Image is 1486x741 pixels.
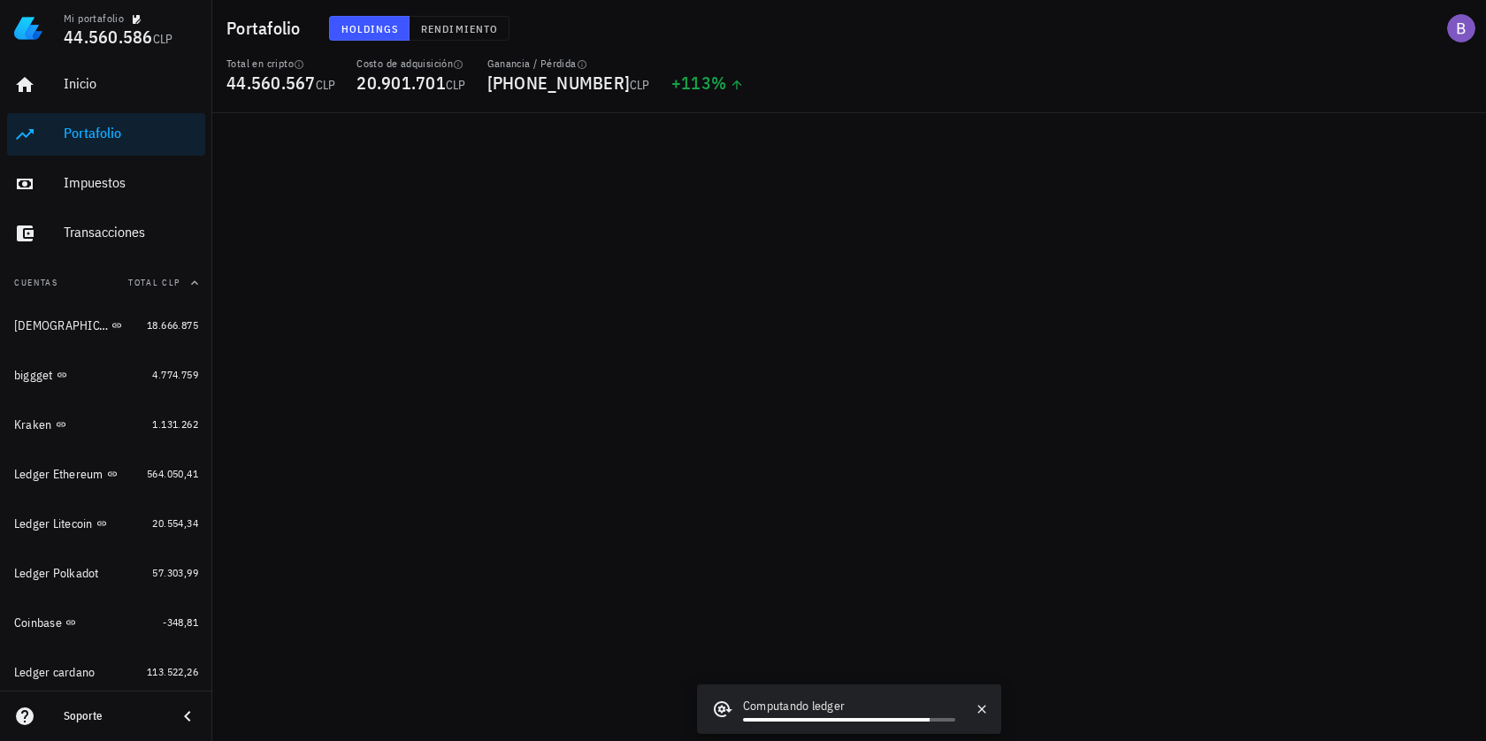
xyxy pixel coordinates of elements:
div: Ledger cardano [14,665,96,680]
div: avatar [1447,14,1475,42]
span: CLP [153,31,173,47]
span: 18.666.875 [147,318,198,332]
span: -348,81 [163,615,198,629]
h1: Portafolio [226,14,308,42]
div: Costo de adquisición [356,57,465,71]
div: Impuestos [64,174,198,191]
button: Rendimiento [410,16,509,41]
span: Rendimiento [420,22,498,35]
div: Kraken [14,417,52,432]
div: Ledger Polkadot [14,566,99,581]
a: [DEMOGRAPHIC_DATA] 18.666.875 [7,304,205,347]
a: Transacciones [7,212,205,255]
a: Kraken 1.131.262 [7,403,205,446]
div: Portafolio [64,125,198,141]
span: 564.050,41 [147,467,198,480]
span: 20.901.701 [356,71,446,95]
a: Portafolio [7,113,205,156]
div: Ledger Litecoin [14,516,93,531]
span: % [711,71,726,95]
span: 20.554,34 [152,516,198,530]
a: Ledger Polkadot 57.303,99 [7,552,205,594]
div: +113 [671,74,745,92]
a: Impuestos [7,163,205,205]
span: [PHONE_NUMBER] [487,71,631,95]
button: Holdings [329,16,410,41]
div: Coinbase [14,615,62,630]
a: Inicio [7,64,205,106]
span: 4.774.759 [152,368,198,381]
img: LedgiFi [14,14,42,42]
div: Transacciones [64,224,198,241]
span: CLP [316,77,336,93]
a: Ledger cardano 113.522,26 [7,651,205,693]
div: Total en cripto [226,57,335,71]
div: Inicio [64,75,198,92]
div: Computando ledger [743,697,955,718]
span: Holdings [341,22,399,35]
span: 44.560.567 [226,71,316,95]
div: [DEMOGRAPHIC_DATA] [14,318,108,333]
span: 57.303,99 [152,566,198,579]
a: Coinbase -348,81 [7,601,205,644]
span: Total CLP [128,277,180,288]
div: Mi portafolio [64,11,124,26]
span: 1.131.262 [152,417,198,431]
a: biggget 4.774.759 [7,354,205,396]
div: Soporte [64,709,163,723]
a: Ledger Ethereum 564.050,41 [7,453,205,495]
a: Ledger Litecoin 20.554,34 [7,502,205,545]
button: CuentasTotal CLP [7,262,205,304]
span: CLP [446,77,466,93]
div: biggget [14,368,53,383]
div: Ledger Ethereum [14,467,103,482]
div: Ganancia / Pérdida [487,57,650,71]
span: CLP [630,77,650,93]
span: 44.560.586 [64,25,153,49]
span: 113.522,26 [147,665,198,678]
